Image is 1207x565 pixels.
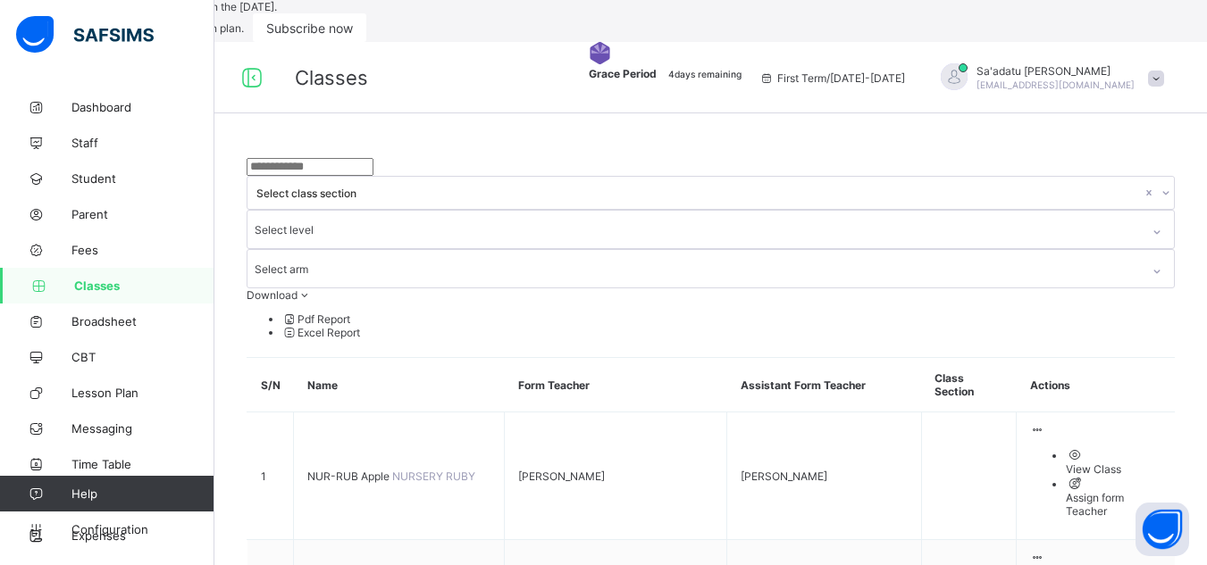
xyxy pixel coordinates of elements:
[71,386,214,400] span: Lesson Plan
[71,486,214,501] span: Help
[71,207,214,221] span: Parent
[71,522,214,536] span: Configuration
[505,358,727,412] th: Form Teacher
[71,171,214,186] span: Student
[392,469,475,483] span: NURSERY RUBY
[668,69,742,79] span: 4 days remaining
[1017,358,1175,412] th: Actions
[759,71,905,85] span: session/term information
[923,63,1173,93] div: Sa'adatu Muhammed
[741,469,827,483] span: [PERSON_NAME]
[71,350,214,364] span: CBT
[71,243,214,257] span: Fees
[71,421,214,436] span: Messaging
[256,187,1142,200] div: Select class section
[71,457,214,471] span: Time Table
[976,79,1135,90] span: [EMAIL_ADDRESS][DOMAIN_NAME]
[266,21,353,36] span: Subscribe now
[295,66,368,89] span: Classes
[16,16,154,54] img: safsims
[1066,491,1161,518] div: Assign form Teacher
[71,100,214,114] span: Dashboard
[976,64,1135,78] span: Sa'adatu [PERSON_NAME]
[255,212,314,246] div: Select level
[282,312,1175,326] li: dropdown-list-item-null-0
[727,358,922,412] th: Assistant Form Teacher
[71,136,214,150] span: Staff
[589,42,611,64] img: sticker-purple.71386a28dfed39d6af7621340158ba97.svg
[921,358,1016,412] th: Class Section
[1136,503,1189,556] button: Open asap
[294,358,505,412] th: Name
[247,412,294,540] td: 1
[74,278,214,293] span: Classes
[255,252,308,286] div: Select arm
[71,314,214,328] span: Broadsheet
[282,326,1175,339] li: dropdown-list-item-null-1
[247,358,294,412] th: S/N
[307,469,392,483] span: NUR-RUB Apple
[1066,462,1161,476] div: View Class
[518,469,605,483] span: [PERSON_NAME]
[589,67,659,80] span: Grace Period
[247,288,298,302] span: Download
